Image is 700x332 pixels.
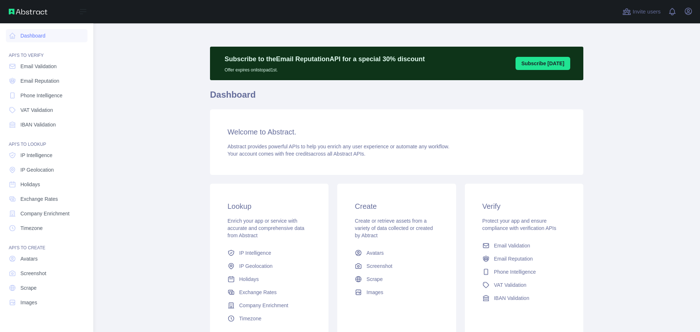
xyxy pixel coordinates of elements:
[227,151,365,157] span: Your account comes with across all Abstract APIs.
[239,249,271,257] span: IP Intelligence
[6,178,87,191] a: Holidays
[366,276,382,283] span: Scrape
[352,246,441,259] a: Avatars
[6,89,87,102] a: Phone Intelligence
[20,255,38,262] span: Avatars
[20,195,58,203] span: Exchange Rates
[6,281,87,294] a: Scrape
[516,57,570,70] button: Subscribe [DATE]
[6,207,87,220] a: Company Enrichment
[239,262,273,270] span: IP Geolocation
[225,246,314,259] a: IP Intelligence
[225,299,314,312] a: Company Enrichment
[20,270,46,277] span: Screenshot
[20,299,37,306] span: Images
[355,201,438,211] h3: Create
[6,29,87,42] a: Dashboard
[6,252,87,265] a: Avatars
[20,181,40,188] span: Holidays
[227,218,304,238] span: Enrich your app or service with accurate and comprehensive data from Abstract
[6,118,87,131] a: IBAN Validation
[352,259,441,273] a: Screenshot
[494,281,526,289] span: VAT Validation
[6,267,87,280] a: Screenshot
[210,89,583,106] h1: Dashboard
[20,224,43,232] span: Timezone
[225,54,425,64] p: Subscribe to the Email Reputation API for a special 30 % discount
[494,255,533,262] span: Email Reputation
[225,259,314,273] a: IP Geolocation
[366,249,384,257] span: Avatars
[227,144,450,149] span: Abstract provides powerful APIs to help you enrich any user experience or automate any workflow.
[494,294,529,302] span: IBAN Validation
[6,163,87,176] a: IP Geolocation
[20,152,52,159] span: IP Intelligence
[479,252,569,265] a: Email Reputation
[6,133,87,147] div: API'S TO LOOKUP
[20,166,54,173] span: IP Geolocation
[239,276,259,283] span: Holidays
[6,192,87,206] a: Exchange Rates
[285,151,311,157] span: free credits
[633,8,661,16] span: Invite users
[366,289,383,296] span: Images
[239,289,277,296] span: Exchange Rates
[6,296,87,309] a: Images
[352,273,441,286] a: Scrape
[20,63,57,70] span: Email Validation
[225,286,314,299] a: Exchange Rates
[6,222,87,235] a: Timezone
[6,44,87,58] div: API'S TO VERIFY
[239,302,288,309] span: Company Enrichment
[355,218,433,238] span: Create or retrieve assets from a variety of data collected or created by Abtract
[225,273,314,286] a: Holidays
[494,268,536,276] span: Phone Intelligence
[621,6,662,17] button: Invite users
[479,239,569,252] a: Email Validation
[366,262,392,270] span: Screenshot
[479,292,569,305] a: IBAN Validation
[225,312,314,325] a: Timezone
[479,265,569,278] a: Phone Intelligence
[227,201,311,211] h3: Lookup
[6,60,87,73] a: Email Validation
[20,284,36,292] span: Scrape
[20,121,56,128] span: IBAN Validation
[6,103,87,117] a: VAT Validation
[20,106,53,114] span: VAT Validation
[239,315,261,322] span: Timezone
[352,286,441,299] a: Images
[482,201,566,211] h3: Verify
[20,77,59,85] span: Email Reputation
[9,9,47,15] img: Abstract API
[20,92,62,99] span: Phone Intelligence
[479,278,569,292] a: VAT Validation
[494,242,530,249] span: Email Validation
[20,210,70,217] span: Company Enrichment
[225,64,425,73] p: Offer expires on listopad 1st.
[6,149,87,162] a: IP Intelligence
[482,218,556,231] span: Protect your app and ensure compliance with verification APIs
[6,74,87,87] a: Email Reputation
[6,236,87,251] div: API'S TO CREATE
[227,127,566,137] h3: Welcome to Abstract.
